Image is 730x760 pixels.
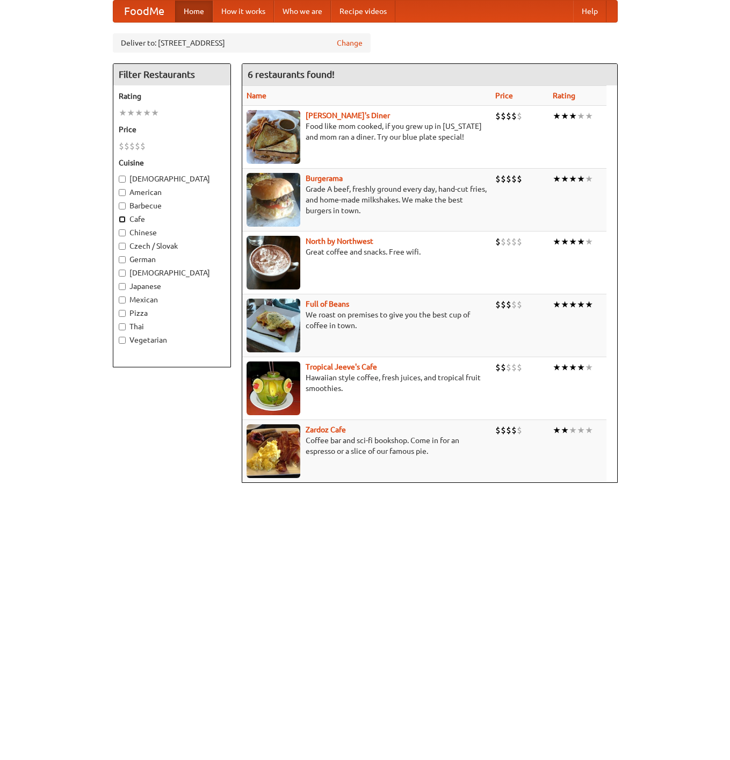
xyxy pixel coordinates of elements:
[517,236,522,248] li: $
[561,361,569,373] li: ★
[506,424,511,436] li: $
[553,91,575,100] a: Rating
[337,38,363,48] a: Change
[247,91,266,100] a: Name
[119,124,225,135] h5: Price
[247,121,487,142] p: Food like mom cooked, if you grew up in [US_STATE] and mom ran a diner. Try our blue plate special!
[585,299,593,310] li: ★
[119,140,124,152] li: $
[561,424,569,436] li: ★
[119,200,225,211] label: Barbecue
[585,236,593,248] li: ★
[577,361,585,373] li: ★
[127,107,135,119] li: ★
[495,236,501,248] li: $
[306,300,349,308] a: Full of Beans
[119,308,225,319] label: Pizza
[553,361,561,373] li: ★
[585,173,593,185] li: ★
[247,299,300,352] img: beans.jpg
[495,110,501,122] li: $
[553,236,561,248] li: ★
[119,214,225,225] label: Cafe
[577,110,585,122] li: ★
[113,64,230,85] h4: Filter Restaurants
[495,361,501,373] li: $
[119,296,126,303] input: Mexican
[501,236,506,248] li: $
[135,140,140,152] li: $
[151,107,159,119] li: ★
[511,361,517,373] li: $
[247,247,487,257] p: Great coffee and snacks. Free wifi.
[247,435,487,457] p: Coffee bar and sci-fi bookshop. Come in for an espresso or a slice of our famous pie.
[506,110,511,122] li: $
[501,110,506,122] li: $
[119,281,225,292] label: Japanese
[113,1,175,22] a: FoodMe
[511,299,517,310] li: $
[506,236,511,248] li: $
[119,241,225,251] label: Czech / Slovak
[569,424,577,436] li: ★
[119,216,126,223] input: Cafe
[517,110,522,122] li: $
[274,1,331,22] a: Who we are
[119,91,225,102] h5: Rating
[247,173,300,227] img: burgerama.jpg
[175,1,213,22] a: Home
[561,173,569,185] li: ★
[129,140,135,152] li: $
[331,1,395,22] a: Recipe videos
[143,107,151,119] li: ★
[247,236,300,289] img: north.jpg
[511,173,517,185] li: $
[119,270,126,277] input: [DEMOGRAPHIC_DATA]
[517,361,522,373] li: $
[306,174,343,183] a: Burgerama
[119,107,127,119] li: ★
[247,424,300,478] img: zardoz.jpg
[119,187,225,198] label: American
[501,299,506,310] li: $
[501,173,506,185] li: $
[140,140,146,152] li: $
[119,310,126,317] input: Pizza
[553,110,561,122] li: ★
[569,236,577,248] li: ★
[573,1,606,22] a: Help
[569,361,577,373] li: ★
[577,299,585,310] li: ★
[501,361,506,373] li: $
[119,157,225,168] h5: Cuisine
[124,140,129,152] li: $
[306,425,346,434] a: Zardoz Cafe
[511,424,517,436] li: $
[306,111,390,120] a: [PERSON_NAME]'s Diner
[119,173,225,184] label: [DEMOGRAPHIC_DATA]
[569,173,577,185] li: ★
[511,236,517,248] li: $
[247,184,487,216] p: Grade A beef, freshly ground every day, hand-cut fries, and home-made milkshakes. We make the bes...
[306,363,377,371] a: Tropical Jeeve's Cafe
[517,173,522,185] li: $
[119,267,225,278] label: [DEMOGRAPHIC_DATA]
[119,229,126,236] input: Chinese
[247,110,300,164] img: sallys.jpg
[501,424,506,436] li: $
[577,236,585,248] li: ★
[553,424,561,436] li: ★
[495,299,501,310] li: $
[561,236,569,248] li: ★
[119,283,126,290] input: Japanese
[247,309,487,331] p: We roast on premises to give you the best cup of coffee in town.
[119,294,225,305] label: Mexican
[247,361,300,415] img: jeeves.jpg
[119,323,126,330] input: Thai
[306,237,373,245] a: North by Northwest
